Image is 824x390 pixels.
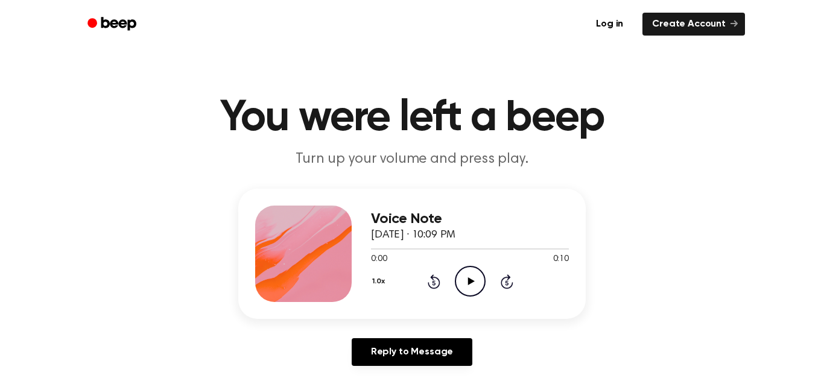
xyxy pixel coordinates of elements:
[371,211,569,227] h3: Voice Note
[553,253,569,266] span: 0:10
[180,149,644,169] p: Turn up your volume and press play.
[371,271,389,292] button: 1.0x
[352,338,472,366] a: Reply to Message
[103,96,721,140] h1: You were left a beep
[371,230,455,241] span: [DATE] · 10:09 PM
[642,13,745,36] a: Create Account
[371,253,387,266] span: 0:00
[584,10,635,38] a: Log in
[79,13,147,36] a: Beep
